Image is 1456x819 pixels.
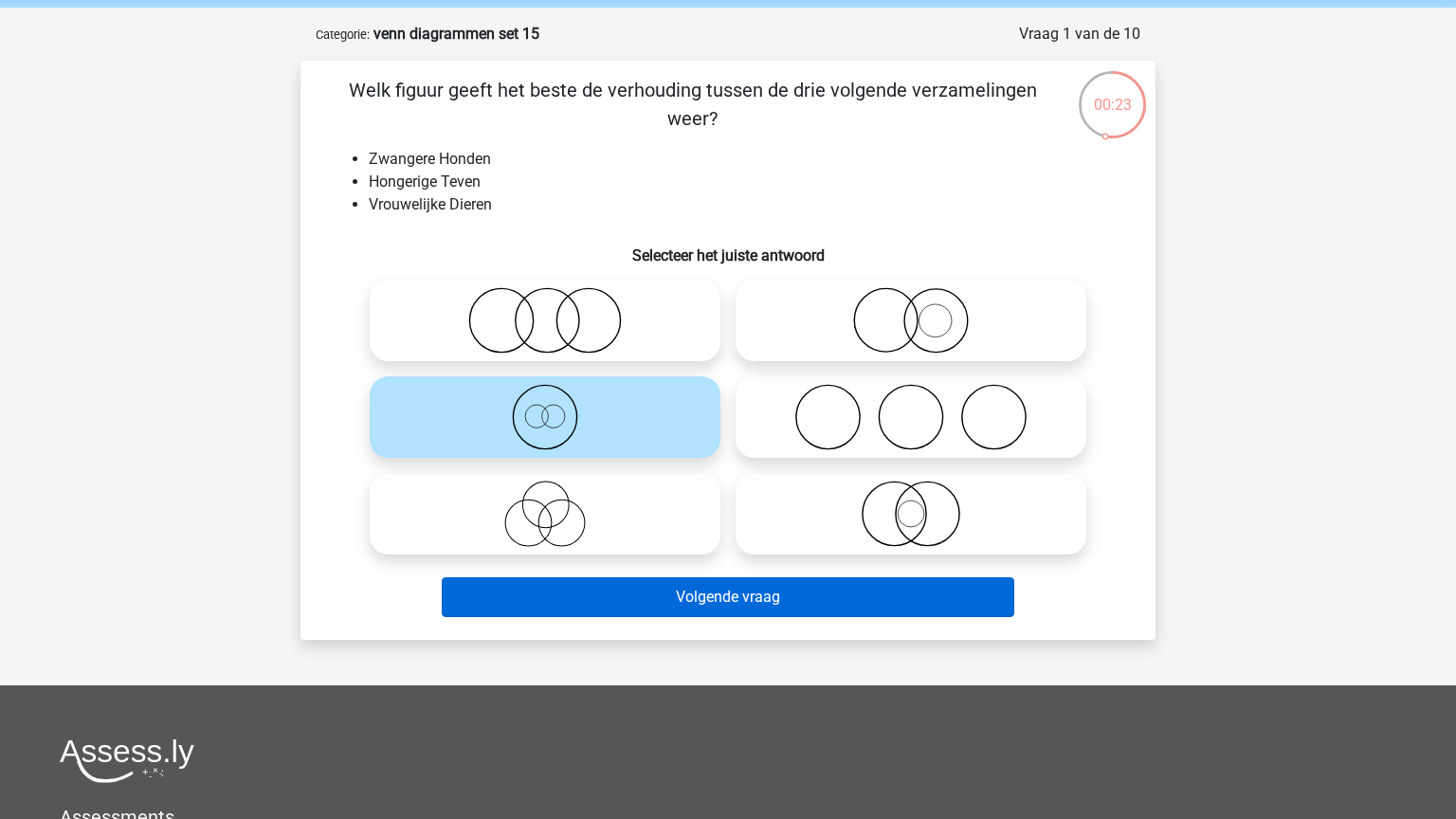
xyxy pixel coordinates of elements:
p: Welk figuur geeft het beste de verhouding tussen de drie volgende verzamelingen weer? [331,76,1054,133]
li: Zwangere Honden [369,148,1125,171]
small: Categorie: [316,27,370,42]
h6: Selecteer het juiste antwoord [331,231,1125,264]
strong: venn diagrammen set 15 [373,25,539,43]
li: Hongerige Teven [369,171,1125,193]
button: Volgende vraag [442,577,1015,617]
div: 00:23 [1077,69,1148,117]
img: Assessly logo [60,738,194,783]
div: Vraag 1 van de 10 [1019,23,1140,45]
li: Vrouwelijke Dieren [369,193,1125,216]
